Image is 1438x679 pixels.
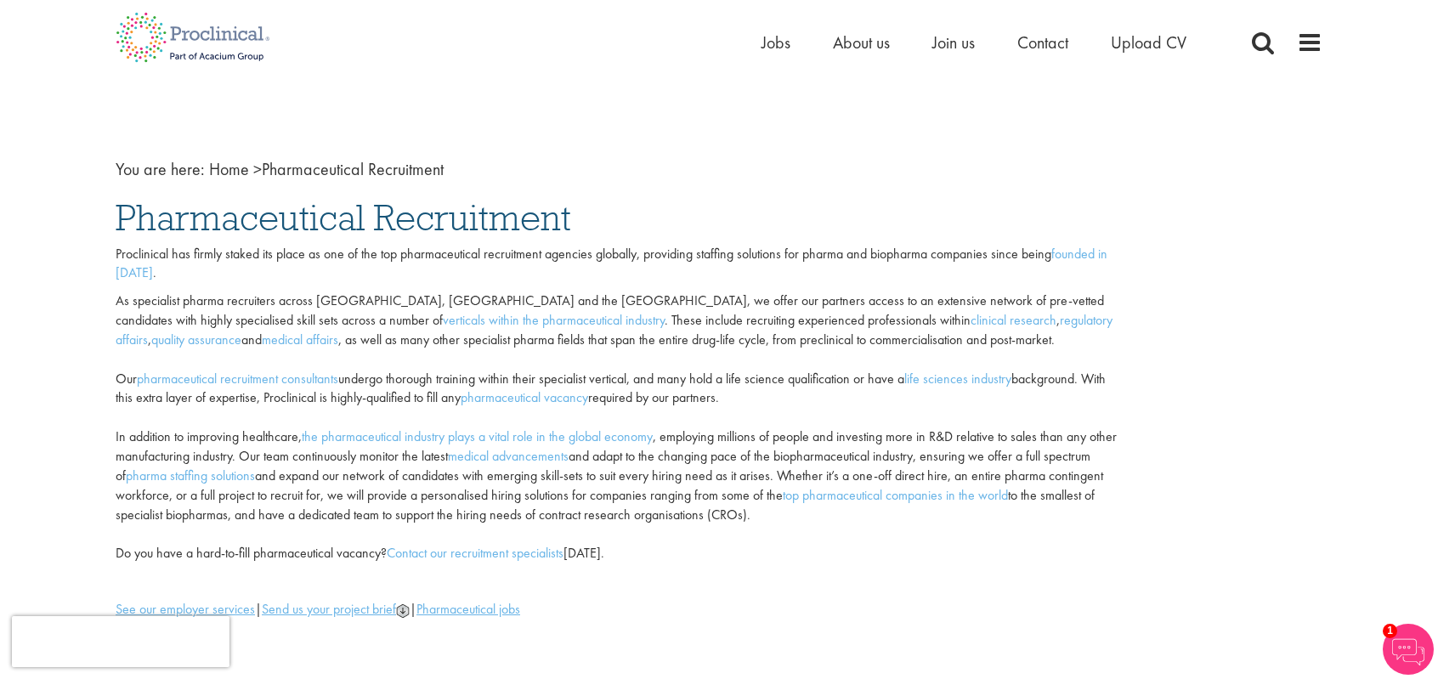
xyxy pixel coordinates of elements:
span: Pharmaceutical Recruitment [116,195,571,240]
a: Upload CV [1111,31,1186,54]
a: About us [833,31,890,54]
a: top pharmaceutical companies in the world [783,486,1008,504]
a: See our employer services [116,600,255,618]
a: regulatory affairs [116,311,1112,348]
a: Contact our recruitment specialists [387,544,563,562]
div: | | [116,600,1117,620]
a: medical affairs [262,331,338,348]
a: quality assurance [151,331,241,348]
span: > [253,158,262,180]
a: Join us [932,31,975,54]
img: ewC57kq8AAAAASUVORK5CYII= [396,604,410,618]
a: pharma staffing solutions [126,467,255,484]
a: clinical research [971,311,1056,329]
a: Jobs [761,31,790,54]
a: verticals within the pharmaceutical industry [443,311,665,329]
a: the pharmaceutical industry plays a vital role in the global economy [302,427,653,445]
u: Send us your project brief [262,600,396,618]
span: 1 [1383,624,1397,638]
img: Chatbot [1383,624,1434,675]
p: Proclinical has firmly staked its place as one of the top pharmaceutical recruitment agencies glo... [116,245,1117,284]
a: pharmaceutical vacancy [461,388,588,406]
span: You are here: [116,158,205,180]
a: Contact [1017,31,1068,54]
a: life sciences industry [904,370,1011,388]
a: Pharmaceutical jobs [416,600,520,618]
iframe: reCAPTCHA [12,616,229,667]
a: Send us your project brief [262,600,396,620]
a: pharmaceutical recruitment consultants [137,370,338,388]
a: founded in [DATE] [116,245,1107,282]
span: Pharmaceutical Recruitment [209,158,444,180]
a: breadcrumb link to Home [209,158,249,180]
p: As specialist pharma recruiters across [GEOGRAPHIC_DATA], [GEOGRAPHIC_DATA] and the [GEOGRAPHIC_D... [116,291,1117,563]
a: medical advancements [448,447,569,465]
